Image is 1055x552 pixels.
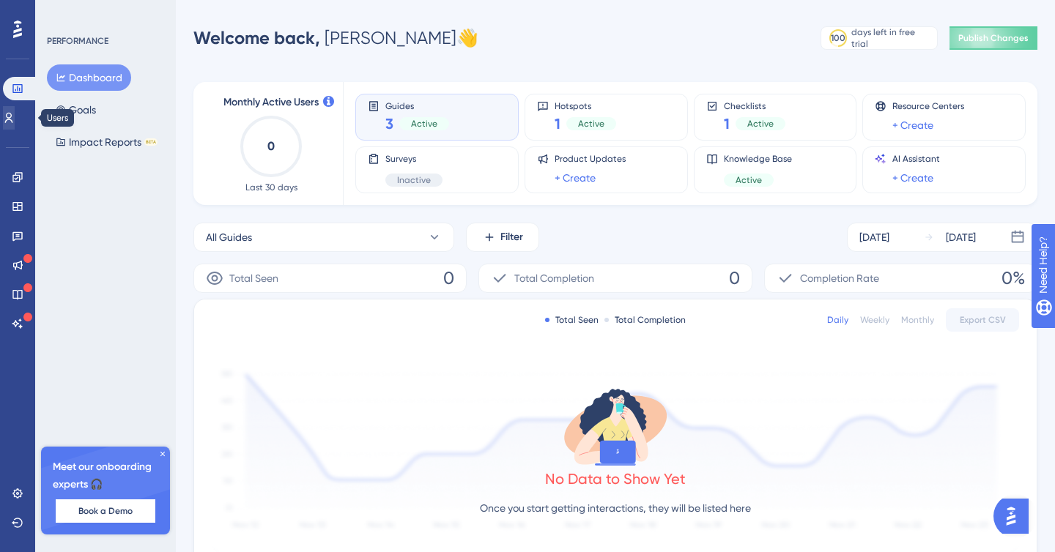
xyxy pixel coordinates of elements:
[34,4,92,21] span: Need Help?
[267,139,275,153] text: 0
[411,118,437,130] span: Active
[578,118,604,130] span: Active
[385,100,449,111] span: Guides
[193,26,478,50] div: [PERSON_NAME] 👋
[827,314,848,326] div: Daily
[555,100,616,111] span: Hotspots
[724,153,792,165] span: Knowledge Base
[831,32,845,44] div: 100
[946,228,976,246] div: [DATE]
[860,314,889,326] div: Weekly
[397,174,431,186] span: Inactive
[545,314,599,326] div: Total Seen
[892,100,964,112] span: Resource Centers
[245,182,297,193] span: Last 30 days
[993,494,1037,538] iframe: UserGuiding AI Assistant Launcher
[144,138,158,146] div: BETA
[56,499,155,523] button: Book a Demo
[545,469,686,489] div: No Data to Show Yet
[555,169,596,187] a: + Create
[901,314,934,326] div: Monthly
[53,458,158,493] span: Meet our onboarding experts 🎧
[892,169,933,187] a: + Create
[859,228,889,246] div: [DATE]
[47,35,108,47] div: PERFORMANCE
[193,223,454,252] button: All Guides
[480,499,751,517] p: Once you start getting interactions, they will be listed here
[514,269,594,287] span: Total Completion
[223,94,319,111] span: Monthly Active Users
[960,314,1006,326] span: Export CSV
[604,314,686,326] div: Total Completion
[206,228,252,246] span: All Guides
[229,269,278,287] span: Total Seen
[851,26,933,50] div: days left in free trial
[385,113,393,134] span: 3
[946,308,1019,332] button: Export CSV
[892,116,933,134] a: + Create
[500,228,523,246] span: Filter
[78,505,133,517] span: Book a Demo
[555,113,560,134] span: 1
[892,153,940,165] span: AI Assistant
[736,174,762,186] span: Active
[193,27,320,48] span: Welcome back,
[47,64,131,91] button: Dashboard
[555,153,626,165] span: Product Updates
[385,153,443,165] span: Surveys
[949,26,1037,50] button: Publish Changes
[47,129,166,155] button: Impact ReportsBETA
[47,97,105,123] button: Goals
[800,269,879,287] span: Completion Rate
[466,223,539,252] button: Filter
[1002,266,1025,290] span: 0%
[729,266,740,290] span: 0
[443,266,454,290] span: 0
[958,32,1029,44] span: Publish Changes
[724,100,785,111] span: Checklists
[724,113,730,134] span: 1
[747,118,774,130] span: Active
